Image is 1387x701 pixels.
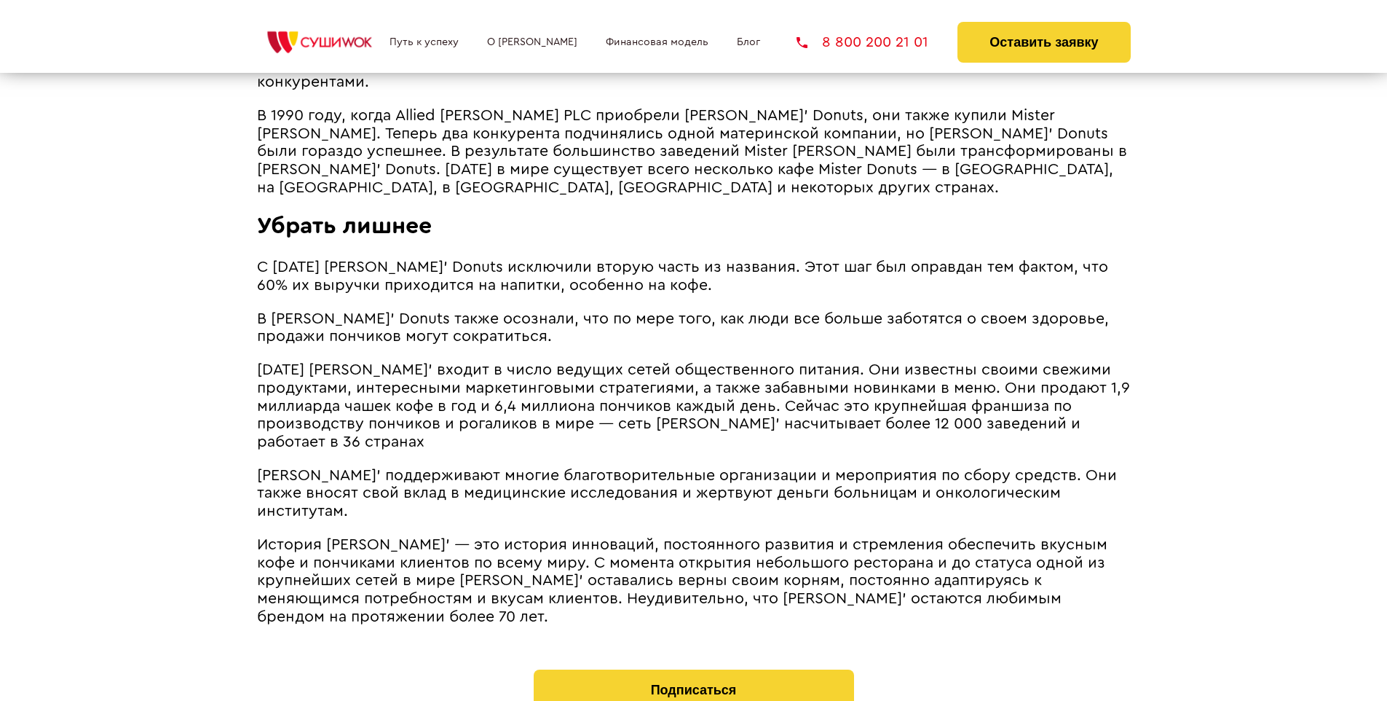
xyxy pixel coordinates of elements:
[797,35,928,50] a: 8 800 200 21 01
[257,108,1127,195] span: В 1990 году, когда Allied [PERSON_NAME] PLC приобрели [PERSON_NAME]’ Donuts, они также купили Mis...
[737,36,760,48] a: Блог
[257,537,1107,624] span: История [PERSON_NAME]’ ― это история инноваций, постоянного развития и стремления обеспечить вкус...
[957,22,1130,63] button: Оставить заявку
[390,36,459,48] a: Путь к успеху
[822,35,928,50] span: 8 800 200 21 01
[257,311,1109,345] span: В [PERSON_NAME]’ Donuts также осознали, что по мере того, как люди все больше заботятся о своем з...
[257,214,432,238] span: Убрать лишнее
[257,362,1130,449] span: [DATE] [PERSON_NAME]’ входит в число ведущих сетей общественного питания. Они известны своими све...
[257,468,1117,519] span: [PERSON_NAME]’ поддерживают многие благотворительные организации и мероприятия по сбору средств. ...
[487,36,577,48] a: О [PERSON_NAME]
[606,36,708,48] a: Финансовая модель
[257,259,1108,293] span: С [DATE] [PERSON_NAME]’ Donuts исключили вторую часть из названия. Этот шаг был оправдан тем факт...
